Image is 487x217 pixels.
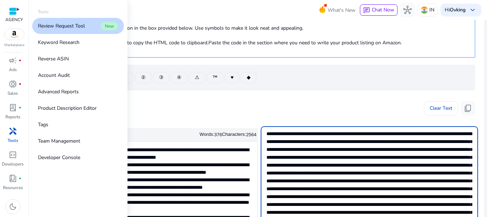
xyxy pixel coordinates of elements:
span: ™ [213,74,217,81]
button: hub [400,3,415,17]
span: handyman [9,127,17,135]
p: Advanced Reports [38,88,79,95]
p: : Click on Copy HTML code to copy the HTML code to clipboard.Paste the code in the section where ... [49,39,468,46]
label: 2564 [246,132,256,137]
p: Product Description Editor [38,104,97,112]
button: ③ [153,72,169,83]
div: Editor toolbar [40,128,258,142]
button: ™ [207,72,223,83]
span: dark_mode [9,202,17,211]
span: book_4 [9,174,17,183]
button: ⚠ [189,72,205,83]
p: Reports [5,114,20,120]
p: IN [429,4,434,16]
span: hub [403,6,412,14]
p: Review Request Tool [38,22,85,30]
button: ② [135,72,151,83]
span: ② [141,74,146,81]
span: What's New [328,4,356,16]
p: Resources [3,184,23,191]
p: Developer Console [38,154,80,161]
button: chatChat Now [360,4,397,16]
p: Account Audit [38,71,70,79]
p: Tools [8,137,18,144]
button: Clear Text [424,101,458,115]
span: lab_profile [9,103,17,112]
p: Tools [38,9,49,15]
span: code_blocks [9,151,17,159]
label: 376 [214,132,222,137]
p: Team Management [38,137,80,145]
span: fiber_manual_record [19,177,21,180]
span: Clear Text [430,101,452,115]
p: Sales [8,90,18,97]
span: content_copy [464,104,472,113]
span: Chat Now [372,6,394,13]
p: Marketplace [4,43,24,48]
img: amazon.svg [5,29,24,40]
span: New [101,22,118,30]
p: Developers [2,161,24,167]
span: ③ [159,74,164,81]
img: in.svg [421,6,428,14]
span: fiber_manual_record [19,83,21,85]
p: Tags [38,121,48,128]
div: Words: Characters: [199,130,256,139]
span: ♥ [231,74,233,81]
button: ④ [171,72,187,83]
p: Ads [9,66,17,73]
span: ④ [177,74,182,81]
b: Ovking [450,6,466,13]
span: ◆ [247,74,251,81]
p: Keyword Research [38,39,79,46]
span: donut_small [9,80,17,88]
p: Hi [445,8,466,13]
span: campaign [9,56,17,65]
span: fiber_manual_record [19,59,21,62]
p: : Enter the product description in the box provided below. Use symbols to make it look neat and a... [49,24,468,32]
button: ◆ [241,72,256,83]
button: ♥ [225,72,239,83]
span: keyboard_arrow_down [468,6,477,14]
span: ⚠ [195,74,199,81]
button: content_copy [461,101,475,115]
span: chat [363,7,370,14]
p: AGENCY [5,16,23,23]
span: fiber_manual_record [19,106,21,109]
p: Reverse ASIN [38,55,69,63]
